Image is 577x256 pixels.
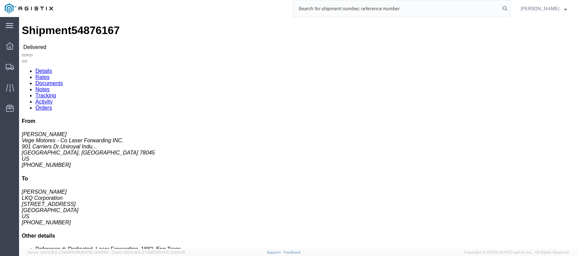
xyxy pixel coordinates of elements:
[81,250,109,254] span: [DATE] 14:43:55
[283,250,301,254] a: Feedback
[464,250,569,255] span: Copyright © [DATE]-[DATE] Agistix Inc., All Rights Reserved
[267,250,284,254] a: Support
[293,0,500,17] input: Search for shipment number, reference number
[27,250,109,254] span: Server: 2025.18.0-c7ad5f513fb
[520,4,567,13] button: [PERSON_NAME]
[158,250,185,254] span: [DATE] 10:20:09
[521,5,559,12] span: Jorge Hinojosa
[5,3,53,14] img: logo
[112,250,185,254] span: Client: 2025.18.0-27d3021
[19,17,577,249] iframe: FS Legacy Container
